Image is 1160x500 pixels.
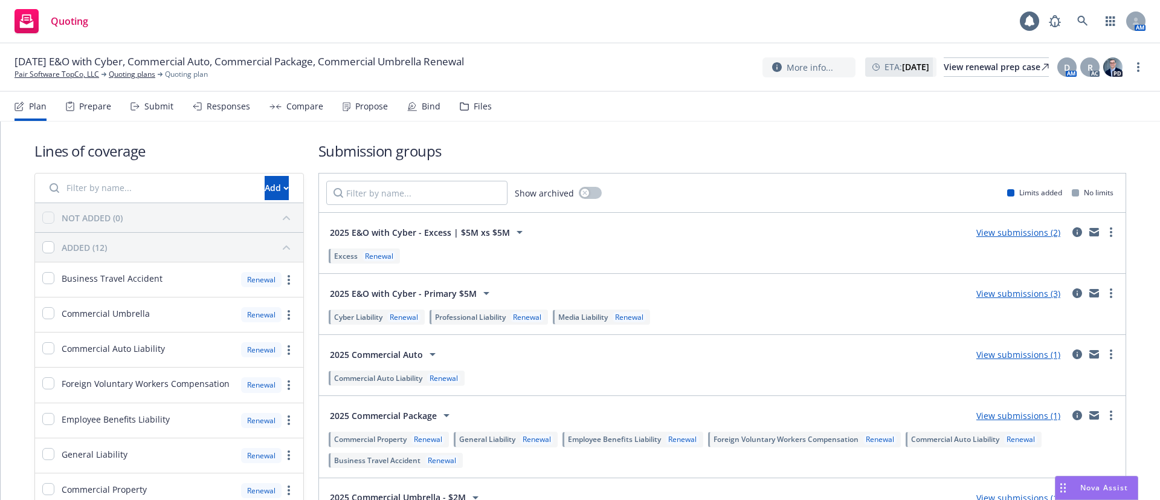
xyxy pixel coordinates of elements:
span: Professional Liability [435,312,506,322]
a: more [282,448,296,463]
a: circleInformation [1070,408,1084,423]
span: Commercial Property [334,434,407,444]
a: View renewal prep case [944,57,1049,77]
button: Add [265,176,289,200]
div: Drag to move [1055,476,1071,499]
a: mail [1087,286,1101,300]
a: more [282,343,296,357]
button: 2025 E&O with Cyber - Primary $5M [326,281,497,305]
div: Renewal [241,307,282,322]
button: 2025 Commercial Auto [326,342,443,366]
div: Renewal [863,434,897,444]
a: mail [1087,347,1101,362]
div: Renewal [666,434,699,444]
a: Report a Bug [1043,9,1067,33]
div: Renewal [387,312,420,322]
strong: [DATE] [902,61,929,73]
span: Cyber Liability [334,312,382,322]
div: Renewal [613,312,646,322]
span: Excess [334,251,358,261]
span: Business Travel Accident [334,455,420,466]
span: General Liability [459,434,515,444]
div: Renewal [427,373,460,383]
a: mail [1087,225,1101,239]
input: Filter by name... [42,176,257,200]
a: more [1104,408,1118,423]
div: Renewal [241,413,282,428]
div: Propose [355,102,388,111]
div: Limits added [1007,187,1062,198]
a: circleInformation [1070,286,1084,300]
button: NOT ADDED (0) [62,208,296,227]
span: Quoting [51,16,88,26]
h1: Lines of coverage [34,141,304,161]
div: Renewal [1004,434,1037,444]
button: 2025 E&O with Cyber - Excess | $5M xs $5M [326,220,530,244]
div: Compare [286,102,323,111]
span: More info... [787,61,833,74]
span: Commercial Umbrella [62,307,150,320]
span: Employee Benefits Liability [568,434,661,444]
span: R [1087,61,1093,74]
span: Foreign Voluntary Workers Compensation [62,377,230,390]
span: Business Travel Accident [62,272,163,285]
div: View renewal prep case [944,58,1049,76]
div: Renewal [425,455,459,466]
button: More info... [762,57,855,77]
a: more [282,413,296,427]
div: Submit [144,102,173,111]
button: Nova Assist [1055,476,1138,500]
div: NOT ADDED (0) [62,212,123,224]
button: ADDED (12) [62,238,296,257]
div: Plan [29,102,47,111]
a: more [282,378,296,392]
button: 2025 Commercial Package [326,403,457,427]
span: Commercial Auto Liability [911,434,999,444]
a: Quoting plans [109,69,155,80]
div: Renewal [411,434,445,444]
span: Show archived [515,187,574,200]
span: Foreign Voluntary Workers Compensation [714,434,859,444]
div: Files [474,102,492,111]
a: Quoting [10,4,93,38]
a: more [282,273,296,287]
span: 2025 Commercial Package [330,409,437,422]
span: Commercial Property [62,483,147,496]
div: Renewal [241,342,282,357]
span: Employee Benefits Liability [62,413,170,426]
span: ETA : [884,60,929,73]
div: Renewal [241,272,282,287]
a: View submissions (1) [976,410,1060,421]
span: General Liability [62,448,127,461]
input: Filter by name... [326,181,507,205]
div: Renewal [241,483,282,498]
a: more [1104,286,1118,300]
span: 2025 E&O with Cyber - Excess | $5M xs $5M [330,226,510,239]
span: Nova Assist [1080,482,1128,493]
a: Switch app [1098,9,1123,33]
a: circleInformation [1070,347,1084,362]
span: D [1064,61,1070,74]
a: more [282,483,296,498]
div: Renewal [362,251,396,261]
a: circleInformation [1070,225,1084,239]
span: [DATE] E&O with Cyber, Commercial Auto, Commercial Package, Commercial Umbrella Renewal [14,54,464,69]
a: Search [1071,9,1095,33]
a: more [282,308,296,322]
div: Prepare [79,102,111,111]
img: photo [1103,57,1123,77]
a: View submissions (1) [976,349,1060,360]
div: Renewal [511,312,544,322]
a: more [1131,60,1145,74]
span: 2025 E&O with Cyber - Primary $5M [330,287,477,300]
div: No limits [1072,187,1113,198]
span: Commercial Auto Liability [62,342,165,355]
div: Renewal [520,434,553,444]
div: Bind [422,102,440,111]
span: Media Liability [558,312,608,322]
div: Renewal [241,448,282,463]
div: Responses [207,102,250,111]
a: more [1104,225,1118,239]
h1: Submission groups [318,141,1126,161]
span: Quoting plan [165,69,208,80]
